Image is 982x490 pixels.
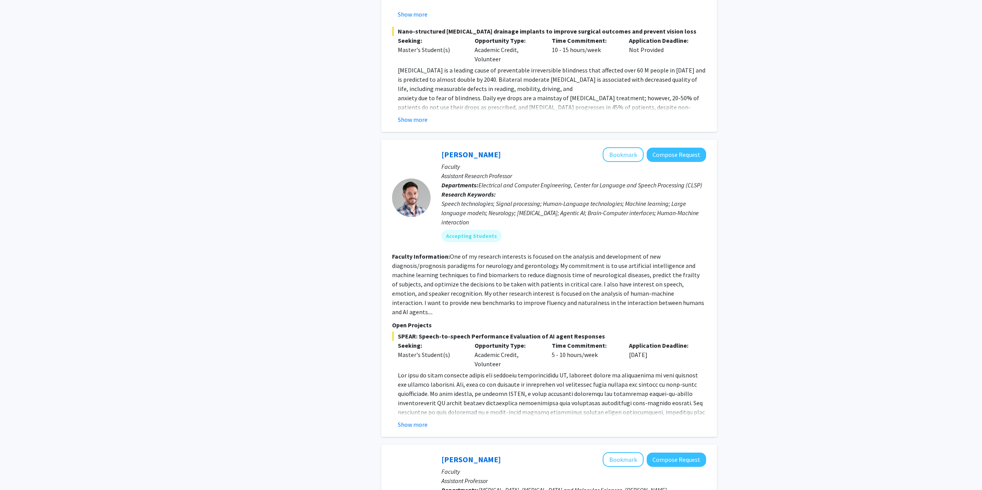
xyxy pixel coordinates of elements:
p: [MEDICAL_DATA] is a leading cause of preventable irreversible blindness that affected over 60 M p... [398,66,706,93]
a: [PERSON_NAME] [441,455,501,464]
div: Master's Student(s) [398,45,463,54]
div: Academic Credit, Volunteer [469,36,546,64]
p: Assistant Research Professor [441,171,706,180]
span: Nano-structured [MEDICAL_DATA] drainage implants to improve surgical outcomes and prevent vision ... [392,27,706,36]
button: Compose Request to Laureano Moro-Velazquez [647,148,706,162]
p: Time Commitment: [552,341,617,350]
button: Compose Request to Raj Mukherjee [647,453,706,467]
div: Speech technologies; Signal processing; Human-Language technologies; Machine learning; Large lang... [441,199,706,227]
a: [PERSON_NAME] [441,150,501,159]
button: Show more [398,420,428,429]
p: Time Commitment: [552,36,617,45]
button: Add Laureano Moro-Velazquez to Bookmarks [603,147,644,162]
fg-read-more: One of my research interests is focused on the analysis and development of new diagnosis/prognosi... [392,253,704,316]
iframe: Chat [6,455,33,484]
div: Academic Credit, Volunteer [469,341,546,369]
b: Research Keywords: [441,190,496,198]
mat-chip: Accepting Students [441,230,502,242]
button: Show more [398,10,428,19]
b: Faculty Information: [392,253,450,260]
span: Electrical and Computer Engineering, Center for Language and Speech Processing (CLSP) [478,181,702,189]
b: Departments: [441,181,478,189]
p: Assistant Professor [441,476,706,485]
p: Seeking: [398,341,463,350]
button: Show more [398,115,428,124]
span: SPEAR: Speech-to-speech Performance Evaluation of AI agent Responses [392,332,706,341]
div: Not Provided [623,36,700,64]
p: Opportunity Type: [475,341,540,350]
p: Opportunity Type: [475,36,540,45]
p: Application Deadline: [629,36,695,45]
p: Application Deadline: [629,341,695,350]
div: 5 - 10 hours/week [546,341,623,369]
p: Faculty [441,467,706,476]
p: Faculty [441,162,706,171]
p: Open Projects [392,320,706,330]
p: Seeking: [398,36,463,45]
div: Master's Student(s) [398,350,463,359]
div: 10 - 15 hours/week [546,36,623,64]
div: [DATE] [623,341,700,369]
button: Add Raj Mukherjee to Bookmarks [603,452,644,467]
p: anxiety due to fear of blindness. Daily eye drops are a mainstay of [MEDICAL_DATA] treatment; how... [398,93,706,149]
